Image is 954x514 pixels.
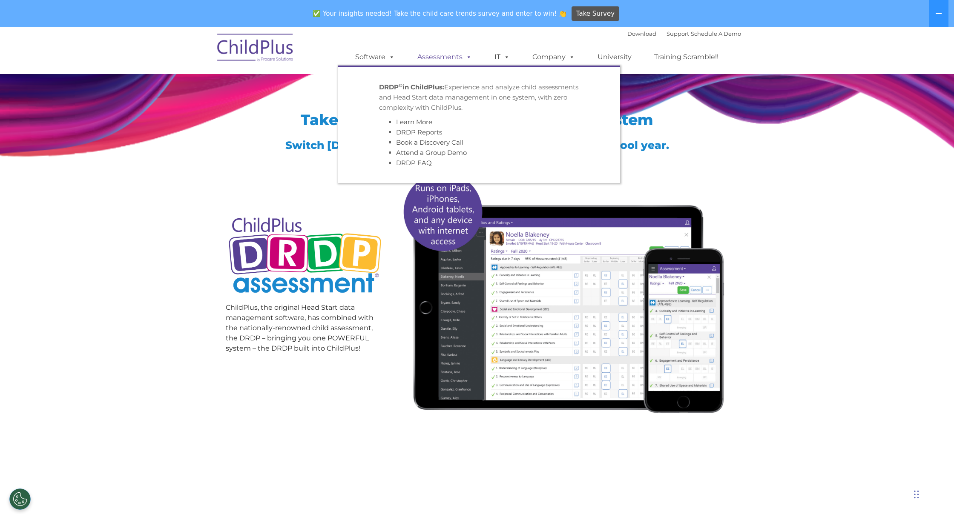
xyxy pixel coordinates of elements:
[9,488,31,510] button: Cookies Settings
[627,30,741,37] font: |
[691,30,741,37] a: Schedule A Demo
[396,148,467,157] a: Attend a Group Demo
[396,128,442,136] a: DRDP Reports
[347,49,403,66] a: Software
[646,49,727,66] a: Training Scramble!!
[226,303,374,352] span: ChildPlus, the original Head Start data management software, has combined with the nationally-ren...
[667,30,689,37] a: Support
[397,166,728,419] img: All-devices
[576,6,615,21] span: Take Survey
[396,138,463,146] a: Book a Discovery Call
[396,118,432,126] a: Learn More
[914,482,919,507] div: Drag
[379,83,444,91] strong: DRDP in ChildPlus:
[226,208,385,305] img: Copyright - DRDP Logo
[627,30,656,37] a: Download
[396,159,432,167] a: DRDP FAQ
[285,139,669,151] span: Switch [DATE] to start preparing for the [DATE]-[DATE] school year.
[310,6,570,22] span: ✅ Your insights needed! Take the child care trends survey and enter to win! 👏
[589,49,640,66] a: University
[301,111,653,129] span: Take Advantage of a Single Tracking System
[409,49,480,66] a: Assessments
[572,6,620,21] a: Take Survey
[911,473,954,514] iframe: Chat Widget
[379,82,579,113] p: Experience and analyze child assessments and Head Start data management in one system, with zero ...
[524,49,583,66] a: Company
[213,28,298,70] img: ChildPlus by Procare Solutions
[486,49,518,66] a: IT
[399,82,402,88] sup: ©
